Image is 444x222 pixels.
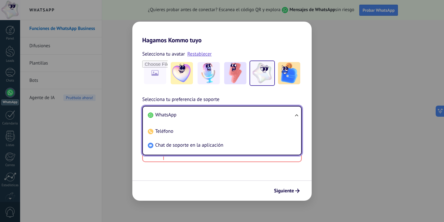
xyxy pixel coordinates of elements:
[224,62,246,84] img: -3.jpeg
[171,62,193,84] img: -1.jpeg
[142,96,220,104] span: Selecciona tu preferencia de soporte
[278,62,300,84] img: -5.jpeg
[142,50,185,58] span: Selecciona tu avatar
[198,62,220,84] img: -2.jpeg
[155,112,177,118] span: WhatsApp
[155,142,223,148] span: Chat de soporte en la aplicación
[187,51,212,57] a: Restablecer
[271,186,302,196] button: Siguiente
[132,22,312,44] h2: Hagamos Kommo tuyo
[251,62,273,84] img: -4.jpeg
[274,189,294,193] span: Siguiente
[155,128,173,134] span: Teléfono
